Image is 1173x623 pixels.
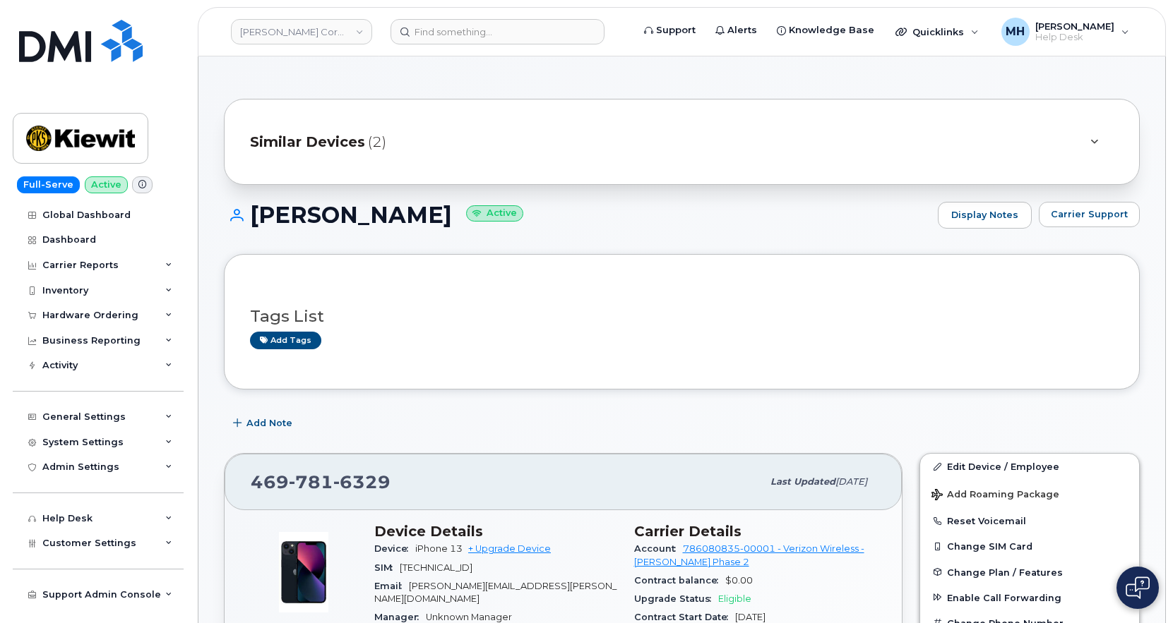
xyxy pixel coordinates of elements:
span: $0.00 [725,575,753,586]
button: Add Note [224,411,304,436]
span: Upgrade Status [634,593,718,604]
span: Similar Devices [250,132,365,152]
h3: Device Details [374,523,617,540]
span: 469 [251,471,391,492]
button: Change SIM Card [920,533,1139,559]
a: Display Notes [938,202,1032,229]
button: Add Roaming Package [920,479,1139,508]
span: (2) [368,132,386,152]
span: Last updated [770,476,835,487]
a: Edit Device / Employee [920,454,1139,479]
a: 786080835-00001 - Verizon Wireless - [PERSON_NAME] Phase 2 [634,543,864,567]
h1: [PERSON_NAME] [224,202,931,227]
span: 6329 [333,471,391,492]
span: [TECHNICAL_ID] [400,562,472,573]
button: Change Plan / Features [920,560,1139,585]
span: Contract balance [634,575,725,586]
button: Carrier Support [1039,202,1140,227]
span: Email [374,581,409,591]
span: Unknown Manager [426,612,512,622]
span: Account [634,543,683,554]
img: Open chat [1126,576,1150,599]
img: image20231002-3703462-1ig824h.jpeg [261,530,346,615]
button: Reset Voicemail [920,508,1139,533]
h3: Tags List [250,308,1114,325]
span: 781 [289,471,333,492]
span: SIM [374,562,400,573]
span: Carrier Support [1051,207,1128,221]
a: + Upgrade Device [468,543,551,554]
span: [DATE] [835,476,867,487]
span: Eligible [718,593,751,604]
a: Add tags [250,332,321,349]
h3: Carrier Details [634,523,877,540]
span: iPhone 13 [415,543,463,554]
span: [DATE] [735,612,766,622]
span: Contract Start Date [634,612,735,622]
button: Enable Call Forwarding [920,585,1139,610]
span: Manager [374,612,426,622]
span: [PERSON_NAME][EMAIL_ADDRESS][PERSON_NAME][DOMAIN_NAME] [374,581,617,604]
span: Change Plan / Features [947,567,1063,577]
span: Add Note [246,416,292,430]
span: Add Roaming Package [931,489,1059,502]
small: Active [466,205,523,222]
span: Enable Call Forwarding [947,592,1061,603]
span: Device [374,543,415,554]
